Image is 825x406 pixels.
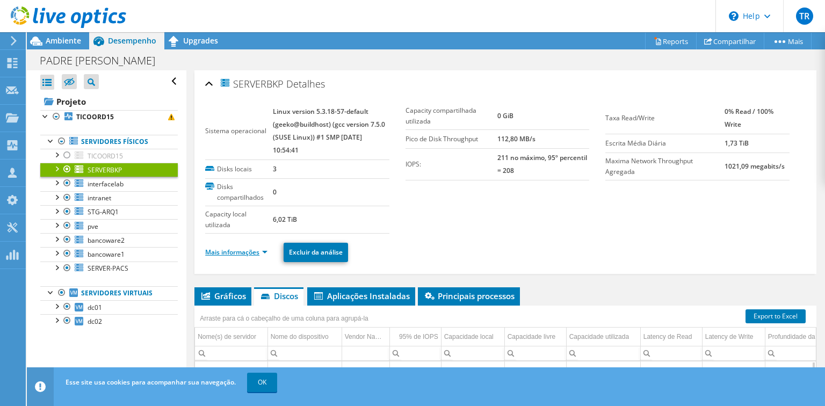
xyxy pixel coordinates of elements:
td: Column Capacidade utilizada, Filter cell [566,346,640,360]
div: Arraste para cá o cabeçalho de uma coluna para agrupá-la [197,311,371,326]
a: pve [40,219,178,233]
span: SERVER-PACS [88,264,128,273]
b: 1021,09 megabits/s [725,162,785,171]
a: Servidores virtuais [40,286,178,300]
a: bancoware1 [40,247,178,261]
label: IOPS: [406,159,498,170]
svg: \n [729,11,739,21]
div: Vendor Name* [345,330,387,343]
span: Desempenho [108,35,156,46]
span: Discos [259,291,298,301]
td: Column Latency de Write, Filter cell [702,346,765,360]
td: Nome(s) de servidor Column [195,328,267,346]
div: Capacidade utilizada [569,330,629,343]
span: TR [796,8,813,25]
td: Capacidade utilizada Column [566,328,640,346]
div: 95% de IOPS [399,330,438,343]
a: Excluir da análise [284,243,348,262]
td: Latency de Read Column [640,328,702,346]
a: STG-ARQ1 [40,205,178,219]
div: Capacidade local [444,330,494,343]
td: Column Vendor Name*, Filter cell [342,346,389,360]
span: Detalhes [286,77,325,90]
td: Column Nome(s) de servidor, Filter cell [195,346,267,360]
b: 0 GiB [497,111,513,120]
td: Column Nome do dispositivo, Value sda [267,361,342,380]
a: dc02 [40,314,178,328]
td: Column Capacidade utilizada, Value 2,00 GiB [566,361,640,380]
td: Column 95% de IOPS, Value 0 [389,361,441,380]
b: 3 [273,164,277,173]
span: Ambiente [46,35,81,46]
td: Nome do dispositivo Column [267,328,342,346]
td: Column Nome(s) de servidor, Value SERVERBKP [195,361,267,380]
label: Disks locais [205,164,273,175]
b: 0% Read / 100% Write [725,107,773,129]
span: bancoware1 [88,250,125,259]
a: dc01 [40,300,178,314]
td: Column Latency de Read, Value 1 [640,361,702,380]
label: Pico de Disk Throughput [406,134,498,144]
a: Reports [645,33,697,49]
b: 0 [273,187,277,197]
b: TICOORD15 [76,112,114,121]
td: Capacidade local Column [441,328,504,346]
label: Sistema operacional [205,126,273,136]
div: Nome(s) de servidor [198,330,256,343]
a: TICOORD15 [40,110,178,124]
td: Column Nome do dispositivo, Filter cell [267,346,342,360]
label: Taxa Read/Write [605,113,724,124]
td: Column Capacidade local, Filter cell [441,346,504,360]
a: bancoware2 [40,233,178,247]
a: Servidores físicos [40,135,178,149]
label: Escrita Média Diária [605,138,724,149]
span: STG-ARQ1 [88,207,119,216]
a: Export to Excel [746,309,806,323]
span: TICOORD15 [88,151,123,161]
span: interfacelab [88,179,124,189]
b: 6,02 TiB [273,215,297,224]
span: Principais processos [423,291,515,301]
td: Vendor Name* Column [342,328,389,346]
td: Column Vendor Name*, Value [342,361,389,380]
td: Capacidade livre Column [504,328,566,346]
td: Column Capacidade local, Value 233,00 GiB [441,361,504,380]
span: dc02 [88,317,102,326]
td: Latency de Write Column [702,328,765,346]
a: SERVER-PACS [40,262,178,275]
div: Latency de Write [705,330,754,343]
b: 211 no máximo, 95º percentil = 208 [497,153,587,175]
span: bancoware2 [88,236,125,245]
span: Esse site usa cookies para acompanhar sua navegação. [66,378,236,387]
label: Capacity compartilhada utilizada [406,105,498,127]
b: Linux version 5.3.18-57-default (geeko@buildhost) (gcc version 7.5.0 (SUSE Linux)) #1 SMP [DATE] ... [273,107,385,155]
a: intranet [40,191,178,205]
span: Aplicações Instaladas [313,291,410,301]
td: Column Latency de Read, Filter cell [640,346,702,360]
a: Projeto [40,93,178,110]
div: Latency de Read [643,330,692,343]
div: Capacidade livre [508,330,555,343]
a: OK [247,373,277,392]
td: 95% de IOPS Column [389,328,441,346]
td: Column Capacidade livre, Value 231,00 GiB [504,361,566,380]
td: Column Latency de Write, Value 5 [702,361,765,380]
h1: PADRE [PERSON_NAME] [35,55,172,67]
span: pve [88,222,98,231]
td: Column 95% de IOPS, Filter cell [389,346,441,360]
a: Compartilhar [696,33,764,49]
span: Upgrades [183,35,218,46]
span: dc01 [88,303,102,312]
b: 1,73 TiB [725,139,749,148]
td: Column Capacidade livre, Filter cell [504,346,566,360]
label: Disks compartilhados [205,182,273,203]
a: TICOORD15 [40,149,178,163]
a: SERVERBKP [40,163,178,177]
a: Mais [764,33,812,49]
span: SERVERBKP [88,165,122,175]
a: Mais informações [205,248,267,257]
span: intranet [88,193,111,202]
label: Capacity local utilizada [205,209,273,230]
span: Gráficos [200,291,246,301]
span: SERVERBKP [219,77,284,90]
